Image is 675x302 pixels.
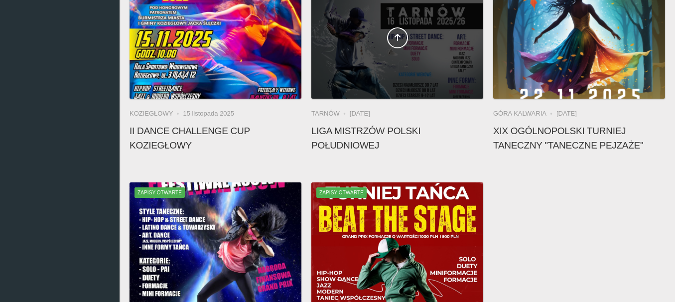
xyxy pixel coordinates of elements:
[130,109,183,119] li: Koziegłowy
[311,109,350,119] li: Tarnów
[493,109,556,119] li: Góra Kalwaria
[316,187,367,197] span: Zapisy otwarte
[493,124,665,152] h4: XIX Ogólnopolski Turniej Taneczny "Taneczne Pejzaże"
[311,124,483,152] h4: Liga Mistrzów Polski Południowej
[183,109,234,119] li: 15 listopada 2025
[350,109,370,119] li: [DATE]
[556,109,577,119] li: [DATE]
[135,187,185,197] span: Zapisy otwarte
[130,124,301,152] h4: II Dance Challenge Cup KOZIEGŁOWY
